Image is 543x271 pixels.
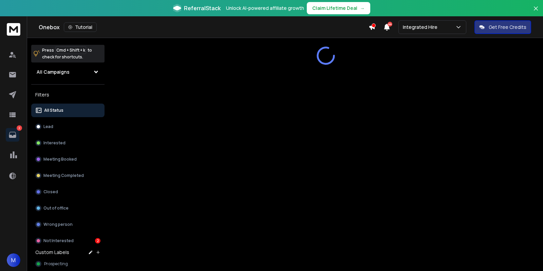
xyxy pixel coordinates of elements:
p: Interested [43,140,65,146]
button: Interested [31,136,105,150]
p: Lead [43,124,53,129]
span: ReferralStack [184,4,221,12]
p: 2 [17,125,22,131]
button: All Status [31,104,105,117]
div: Onebox [39,22,369,32]
button: Prospecting [31,257,105,271]
button: Wrong person [31,218,105,231]
p: Wrong person [43,222,73,227]
p: Press to check for shortcuts. [42,47,92,60]
h3: Filters [31,90,105,100]
h3: Custom Labels [35,249,69,256]
p: Not Interested [43,238,74,243]
p: All Status [44,108,63,113]
button: Claim Lifetime Deal→ [307,2,370,14]
button: Out of office [31,201,105,215]
p: Unlock AI-powered affiliate growth [226,5,304,12]
p: Closed [43,189,58,195]
p: Get Free Credits [489,24,526,31]
button: Meeting Completed [31,169,105,182]
span: Prospecting [44,261,68,267]
h1: All Campaigns [37,69,70,75]
button: Lead [31,120,105,133]
button: Close banner [531,4,540,20]
a: 2 [6,128,19,142]
span: → [360,5,365,12]
button: Tutorial [64,22,97,32]
span: 44 [388,22,392,26]
button: Closed [31,185,105,199]
span: Cmd + Shift + k [55,46,86,54]
p: Meeting Booked [43,157,77,162]
p: Integrated Hire [403,24,440,31]
button: Meeting Booked [31,152,105,166]
div: 2 [95,238,100,243]
p: Meeting Completed [43,173,84,178]
button: M [7,253,20,267]
button: All Campaigns [31,65,105,79]
p: Out of office [43,205,69,211]
button: Get Free Credits [474,20,531,34]
button: Not Interested2 [31,234,105,248]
